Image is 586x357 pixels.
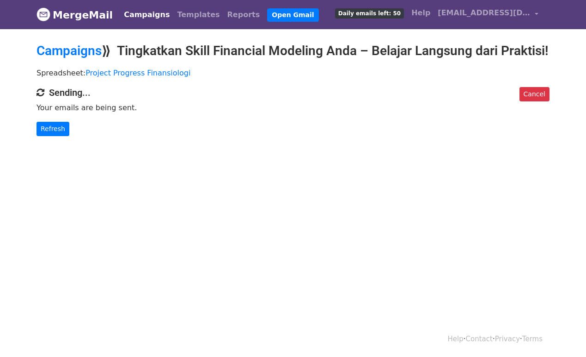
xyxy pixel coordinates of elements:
[120,6,173,24] a: Campaigns
[267,8,318,22] a: Open Gmail
[85,69,190,77] a: Project Progress Finansiologi
[495,335,520,343] a: Privacy
[466,335,493,343] a: Contact
[331,4,408,22] a: Daily emails left: 50
[335,8,404,19] span: Daily emails left: 50
[37,103,549,113] p: Your emails are being sent.
[37,7,50,21] img: MergeMail logo
[37,68,549,78] p: Spreadsheet:
[37,122,69,136] a: Refresh
[173,6,223,24] a: Templates
[224,6,264,24] a: Reports
[434,4,542,25] a: [EMAIL_ADDRESS][DOMAIN_NAME]
[37,43,102,58] a: Campaigns
[37,87,549,98] h4: Sending...
[37,5,113,25] a: MergeMail
[519,87,549,101] a: Cancel
[408,4,434,22] a: Help
[438,7,530,19] span: [EMAIL_ADDRESS][DOMAIN_NAME]
[448,335,464,343] a: Help
[522,335,543,343] a: Terms
[37,43,549,59] h2: ⟫ Tingkatkan Skill Financial Modeling Anda – Belajar Langsung dari Praktisi!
